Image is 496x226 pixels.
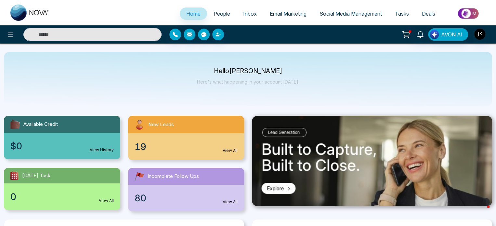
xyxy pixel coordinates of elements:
img: newLeads.svg [133,118,146,131]
span: Email Marketing [270,10,307,17]
img: Nova CRM Logo [10,5,49,21]
a: Home [180,7,207,20]
span: [DATE] Task [22,172,50,179]
img: todayTask.svg [9,170,20,181]
span: 80 [135,191,146,205]
span: Available Credit [23,121,58,128]
span: Inbox [243,10,257,17]
span: Tasks [395,10,409,17]
a: Email Marketing [263,7,313,20]
img: availableCredit.svg [9,118,21,130]
p: Here's what happening in your account [DATE]. [197,79,299,85]
img: followUps.svg [133,170,145,182]
span: 0 [10,190,16,204]
img: Lead Flow [430,30,439,39]
a: Incomplete Follow Ups80View All [124,168,248,211]
span: 19 [135,140,146,153]
a: View History [90,147,114,153]
a: New Leads19View All [124,116,248,160]
a: Deals [415,7,442,20]
span: New Leads [148,121,174,128]
iframe: Intercom live chat [474,204,489,219]
a: View All [223,148,238,153]
span: $0 [10,139,22,153]
a: View All [223,199,238,205]
img: User Avatar [474,29,485,40]
span: Social Media Management [320,10,382,17]
span: Incomplete Follow Ups [148,173,199,180]
button: AVON AI [428,28,468,41]
span: People [214,10,230,17]
span: Home [186,10,201,17]
img: Market-place.gif [445,6,492,21]
a: Inbox [237,7,263,20]
span: Deals [422,10,435,17]
img: . [252,116,492,206]
p: Hello [PERSON_NAME] [197,68,299,74]
span: AVON AI [441,31,463,38]
a: People [207,7,237,20]
a: View All [99,198,114,204]
a: Social Media Management [313,7,388,20]
a: Tasks [388,7,415,20]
